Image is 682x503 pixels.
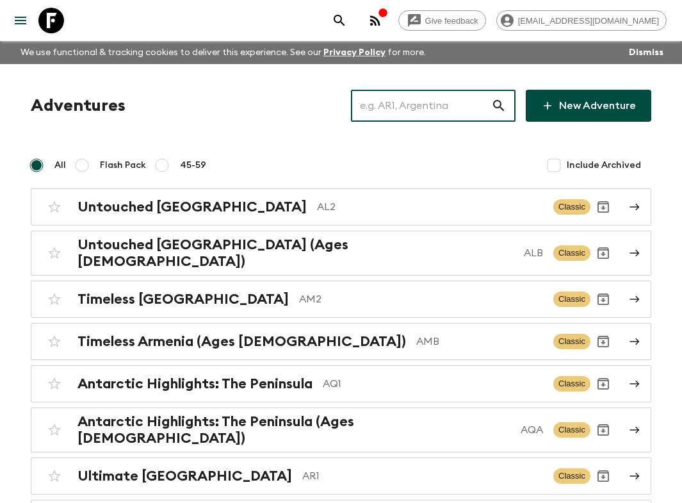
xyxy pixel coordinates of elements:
[77,199,307,215] h2: Untouched [GEOGRAPHIC_DATA]
[100,159,146,172] span: Flash Pack
[77,236,514,270] h2: Untouched [GEOGRAPHIC_DATA] (Ages [DEMOGRAPHIC_DATA])
[299,292,543,307] p: AM2
[54,159,66,172] span: All
[8,8,33,33] button: menu
[626,44,667,62] button: Dismiss
[496,10,667,31] div: [EMAIL_ADDRESS][DOMAIN_NAME]
[327,8,352,33] button: search adventures
[590,371,616,397] button: Archive
[31,188,651,226] a: Untouched [GEOGRAPHIC_DATA]AL2ClassicArchive
[31,323,651,360] a: Timeless Armenia (Ages [DEMOGRAPHIC_DATA])AMBClassicArchive
[590,463,616,489] button: Archive
[323,376,543,392] p: AQ1
[511,16,666,26] span: [EMAIL_ADDRESS][DOMAIN_NAME]
[31,93,126,119] h1: Adventures
[31,458,651,495] a: Ultimate [GEOGRAPHIC_DATA]AR1ClassicArchive
[31,231,651,276] a: Untouched [GEOGRAPHIC_DATA] (Ages [DEMOGRAPHIC_DATA])ALBClassicArchive
[526,90,651,122] a: New Adventure
[416,334,543,349] p: AMB
[418,16,485,26] span: Give feedback
[77,291,289,308] h2: Timeless [GEOGRAPHIC_DATA]
[567,159,641,172] span: Include Archived
[553,245,590,261] span: Classic
[302,468,543,484] p: AR1
[590,240,616,266] button: Archive
[77,413,510,447] h2: Antarctic Highlights: The Peninsula (Ages [DEMOGRAPHIC_DATA])
[180,159,206,172] span: 45-59
[553,376,590,392] span: Classic
[590,286,616,312] button: Archive
[553,292,590,307] span: Classic
[31,365,651,402] a: Antarctic Highlights: The PeninsulaAQ1ClassicArchive
[553,422,590,438] span: Classic
[351,88,491,124] input: e.g. AR1, Argentina
[77,375,313,392] h2: Antarctic Highlights: The Peninsula
[553,468,590,484] span: Classic
[31,281,651,318] a: Timeless [GEOGRAPHIC_DATA]AM2ClassicArchive
[398,10,486,31] a: Give feedback
[590,417,616,443] button: Archive
[553,334,590,349] span: Classic
[77,468,292,484] h2: Ultimate [GEOGRAPHIC_DATA]
[31,408,651,452] a: Antarctic Highlights: The Peninsula (Ages [DEMOGRAPHIC_DATA])AQAClassicArchive
[317,199,543,215] p: AL2
[323,48,386,57] a: Privacy Policy
[521,422,543,438] p: AQA
[590,194,616,220] button: Archive
[77,333,406,350] h2: Timeless Armenia (Ages [DEMOGRAPHIC_DATA])
[15,41,431,64] p: We use functional & tracking cookies to deliver this experience. See our for more.
[590,329,616,354] button: Archive
[524,245,543,261] p: ALB
[553,199,590,215] span: Classic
